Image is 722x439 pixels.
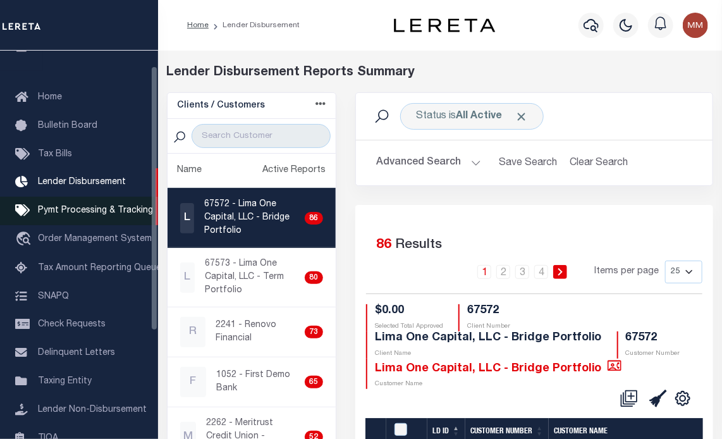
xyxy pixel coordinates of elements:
label: Results [395,235,442,256]
p: 1052 - First Demo Bank [216,369,300,395]
span: Bulletin Board [38,121,97,130]
div: 65 [305,376,322,388]
div: Name [178,164,202,178]
a: 4 [534,265,548,279]
a: 2 [496,265,510,279]
a: L67572 - Lima One Capital, LLC - Bridge Portfolio86 [168,189,336,247]
a: L67573 - Lima One Capital, LLC - Term Portfolio80 [168,248,336,307]
span: Tax Bills [38,150,72,159]
span: Delinquent Letters [38,349,115,357]
div: L [180,263,195,293]
div: Lender Disbursement Reports Summary [167,63,714,82]
h4: $0.00 [375,304,443,318]
span: SNAPQ [38,292,69,300]
span: Click to Remove [515,110,528,123]
span: Order Management System [38,235,152,244]
i: travel_explore [15,232,35,248]
p: Client Name [375,349,602,359]
li: Lender Disbursement [209,20,300,31]
div: L [180,203,195,233]
span: Lender Non-Disbursement [38,405,147,414]
img: svg+xml;base64,PHN2ZyB4bWxucz0iaHR0cDovL3d3dy53My5vcmcvMjAwMC9zdmciIHBvaW50ZXItZXZlbnRzPSJub25lIi... [683,13,708,38]
p: 67573 - Lima One Capital, LLC - Term Portfolio [205,257,300,297]
input: Search Customer [192,124,331,148]
p: Customer Name [375,380,621,389]
h4: Lima One Capital, LLC - Bridge Portfolio [375,359,621,376]
button: Advanced Search [376,151,481,175]
div: Active Reports [262,164,326,178]
span: Lender Disbursement [38,178,126,187]
h4: Lima One Capital, LLC - Bridge Portfolio [375,331,602,345]
h5: Clients / Customers [178,101,266,111]
span: Home [38,93,62,102]
img: logo-dark.svg [394,18,495,32]
button: Save Search [491,151,565,175]
span: 86 [376,238,391,252]
a: 3 [515,265,529,279]
span: Taxing Entity [38,377,92,386]
span: Check Requests [38,320,106,329]
button: Clear Search [565,151,633,175]
span: Tax Amount Reporting Queue [38,264,161,273]
p: Customer Number [626,349,680,359]
a: R2241 - Renovo Financial73 [168,307,336,357]
span: Items per page [594,265,659,279]
h4: 67572 [467,304,510,318]
div: 86 [305,212,322,225]
div: F [180,367,206,397]
p: Selected Total Approved [375,322,443,331]
a: 1 [477,265,491,279]
b: All Active [456,111,502,121]
a: Home [187,22,209,29]
p: Client Number [467,322,510,331]
div: Status is [400,103,544,130]
div: 80 [305,271,322,284]
div: R [180,317,206,347]
p: 2241 - Renovo Financial [216,319,300,345]
div: 73 [305,326,322,338]
h4: 67572 [626,331,680,345]
p: 67572 - Lima One Capital, LLC - Bridge Portfolio [204,198,300,238]
a: F1052 - First Demo Bank65 [168,357,336,407]
span: Pymt Processing & Tracking [38,206,153,215]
